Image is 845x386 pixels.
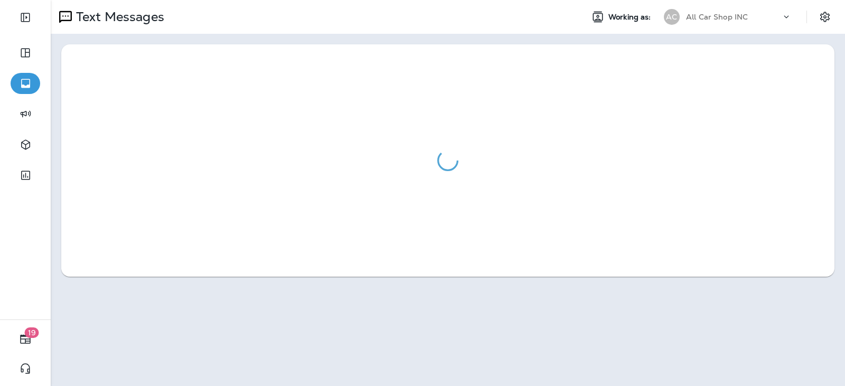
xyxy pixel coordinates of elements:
div: AC [664,9,680,25]
span: Working as: [608,13,653,22]
button: 19 [11,328,40,350]
p: Text Messages [72,9,164,25]
span: 19 [25,327,39,338]
button: Expand Sidebar [11,7,40,28]
p: All Car Shop INC [686,13,748,21]
button: Settings [815,7,834,26]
